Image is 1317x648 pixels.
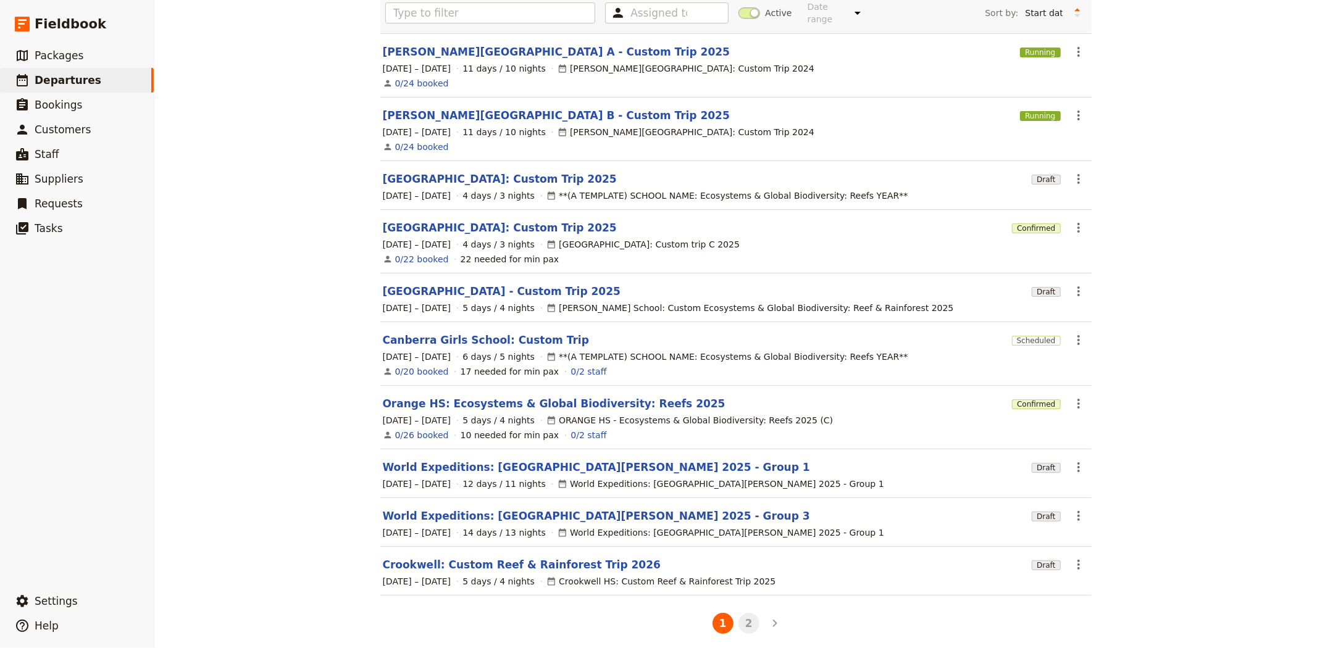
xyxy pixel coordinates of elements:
span: Departures [35,74,101,86]
div: 22 needed for min pax [461,253,559,265]
div: [PERSON_NAME][GEOGRAPHIC_DATA]: Custom Trip 2024 [558,62,814,75]
span: [DATE] – [DATE] [383,478,451,490]
button: Actions [1068,505,1089,526]
div: **(A TEMPLATE) SCHOOL NAME: Ecosystems & Global Biodiversity: Reefs YEAR** [546,351,908,363]
div: ORANGE HS - Ecosystems & Global Biodiversity: Reefs 2025 (C) [546,414,833,426]
span: Draft [1032,463,1060,473]
button: Actions [1068,168,1089,189]
span: 6 days / 5 nights [462,351,535,363]
a: Crookwell: Custom Reef & Rainforest Trip 2026 [383,557,661,572]
ul: Pagination [684,610,788,636]
button: Actions [1068,457,1089,478]
span: 11 days / 10 nights [462,126,546,138]
a: World Expeditions: [GEOGRAPHIC_DATA][PERSON_NAME] 2025 - Group 1 [383,460,810,475]
a: Orange HS: Ecosystems & Global Biodiversity: Reefs 2025 [383,396,725,411]
span: [DATE] – [DATE] [383,238,451,251]
a: Canberra Girls School: Custom Trip [383,333,590,347]
span: Running [1020,48,1060,57]
button: Actions [1068,330,1089,351]
div: 17 needed for min pax [461,365,559,378]
span: Confirmed [1012,399,1060,409]
select: Sort by: [1020,4,1068,22]
a: [GEOGRAPHIC_DATA]: Custom Trip 2025 [383,172,617,186]
span: Sort by: [985,7,1018,19]
span: Tasks [35,222,63,235]
span: [DATE] – [DATE] [383,414,451,426]
div: [GEOGRAPHIC_DATA]: Custom trip C 2025 [546,238,740,251]
button: Actions [1068,393,1089,414]
span: Active [765,7,792,19]
span: Scheduled [1012,336,1061,346]
a: [GEOGRAPHIC_DATA]: Custom Trip 2025 [383,220,617,235]
a: [PERSON_NAME][GEOGRAPHIC_DATA] B - Custom Trip 2025 [383,108,730,123]
span: 12 days / 11 nights [462,478,546,490]
div: 10 needed for min pax [461,429,559,441]
span: Draft [1032,287,1060,297]
span: 5 days / 4 nights [462,575,535,588]
span: Draft [1032,560,1060,570]
span: [DATE] – [DATE] [383,189,451,202]
div: **(A TEMPLATE) SCHOOL NAME: Ecosystems & Global Biodiversity: Reefs YEAR** [546,189,908,202]
button: Actions [1068,554,1089,575]
input: Type to filter [385,2,596,23]
button: 2 [738,613,759,634]
span: [DATE] – [DATE] [383,126,451,138]
span: Confirmed [1012,223,1060,233]
a: World Expeditions: [GEOGRAPHIC_DATA][PERSON_NAME] 2025 - Group 3 [383,509,810,523]
span: Running [1020,111,1060,121]
a: View the bookings for this departure [395,429,449,441]
span: [DATE] – [DATE] [383,62,451,75]
span: Suppliers [35,173,83,185]
div: Crookwell HS: Custom Reef & Rainforest Trip 2025 [546,575,776,588]
button: Actions [1068,217,1089,238]
span: [DATE] – [DATE] [383,351,451,363]
span: 14 days / 13 nights [462,526,546,539]
span: Settings [35,595,78,607]
a: View the bookings for this departure [395,365,449,378]
span: 11 days / 10 nights [462,62,546,75]
span: Staff [35,148,59,160]
button: Change sort direction [1068,4,1087,22]
button: Actions [1068,41,1089,62]
button: Actions [1068,105,1089,126]
button: Actions [1068,281,1089,302]
button: 1 [713,613,734,634]
span: 4 days / 3 nights [462,189,535,202]
span: [DATE] – [DATE] [383,526,451,539]
span: [DATE] – [DATE] [383,302,451,314]
a: View the bookings for this departure [395,141,449,153]
span: Packages [35,49,83,62]
a: 0/2 staff [571,429,606,441]
div: [PERSON_NAME] School: Custom Ecosystems & Global Biodiversity: Reef & Rainforest 2025 [546,302,953,314]
span: Draft [1032,512,1060,521]
span: 4 days / 3 nights [462,238,535,251]
span: Help [35,620,59,632]
button: Next [764,613,785,634]
span: Bookings [35,99,82,111]
a: [GEOGRAPHIC_DATA] - Custom Trip 2025 [383,284,621,299]
a: View the bookings for this departure [395,77,449,89]
a: 0/2 staff [571,365,606,378]
div: World Expeditions: [GEOGRAPHIC_DATA][PERSON_NAME] 2025 - Group 1 [558,478,884,490]
div: [PERSON_NAME][GEOGRAPHIC_DATA]: Custom Trip 2024 [558,126,814,138]
span: Customers [35,123,91,136]
div: World Expeditions: [GEOGRAPHIC_DATA][PERSON_NAME] 2025 - Group 1 [558,526,884,539]
span: Draft [1032,175,1060,185]
span: 5 days / 4 nights [462,302,535,314]
span: Fieldbook [35,15,106,33]
a: View the bookings for this departure [395,253,449,265]
input: Assigned to [630,6,687,20]
span: [DATE] – [DATE] [383,575,451,588]
span: Requests [35,197,83,210]
a: [PERSON_NAME][GEOGRAPHIC_DATA] A - Custom Trip 2025 [383,44,730,59]
span: 5 days / 4 nights [462,414,535,426]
